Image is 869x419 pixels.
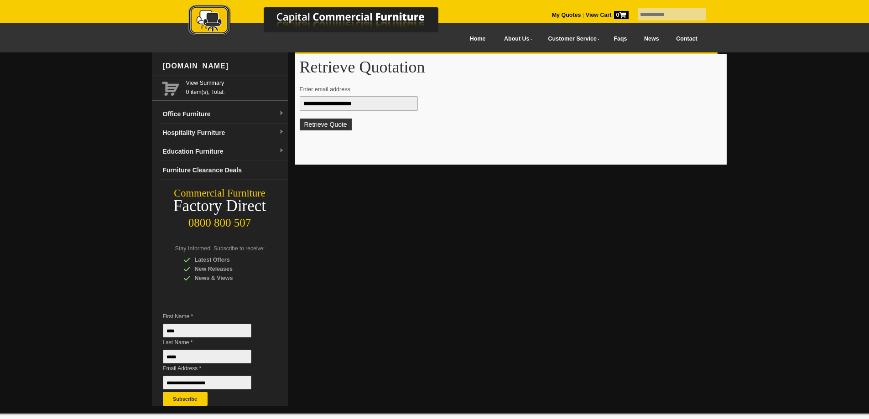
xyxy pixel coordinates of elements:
div: [DOMAIN_NAME] [159,52,288,80]
a: View Cart0 [584,12,628,18]
input: First Name * [163,324,251,337]
div: New Releases [183,264,270,274]
a: Customer Service [538,29,605,49]
span: Last Name * [163,338,265,347]
input: Last Name * [163,350,251,363]
a: About Us [494,29,538,49]
span: 0 [614,11,629,19]
a: Faqs [605,29,636,49]
a: News [635,29,667,49]
img: dropdown [279,148,284,154]
div: Latest Offers [183,255,270,264]
div: News & Views [183,274,270,283]
span: Stay Informed [175,245,211,252]
a: My Quotes [552,12,581,18]
input: Email Address * [163,376,251,389]
button: Retrieve Quote [300,119,352,130]
strong: View Cart [586,12,629,18]
a: Contact [667,29,706,49]
span: 0 item(s), Total: [186,78,284,95]
button: Subscribe [163,392,208,406]
a: Capital Commercial Furniture Logo [163,5,483,41]
div: 0800 800 507 [152,212,288,229]
img: dropdown [279,111,284,116]
a: View Summary [186,78,284,88]
img: Capital Commercial Furniture Logo [163,5,483,38]
span: First Name * [163,312,265,321]
a: Hospitality Furnituredropdown [159,124,288,142]
div: Commercial Furniture [152,187,288,200]
span: Email Address * [163,364,265,373]
a: Office Furnituredropdown [159,105,288,124]
span: Subscribe to receive: [213,245,265,252]
div: Factory Direct [152,200,288,212]
a: Education Furnituredropdown [159,142,288,161]
p: Enter email address [300,85,713,94]
h1: Retrieve Quotation [300,58,722,76]
img: dropdown [279,129,284,135]
a: Furniture Clearance Deals [159,161,288,180]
